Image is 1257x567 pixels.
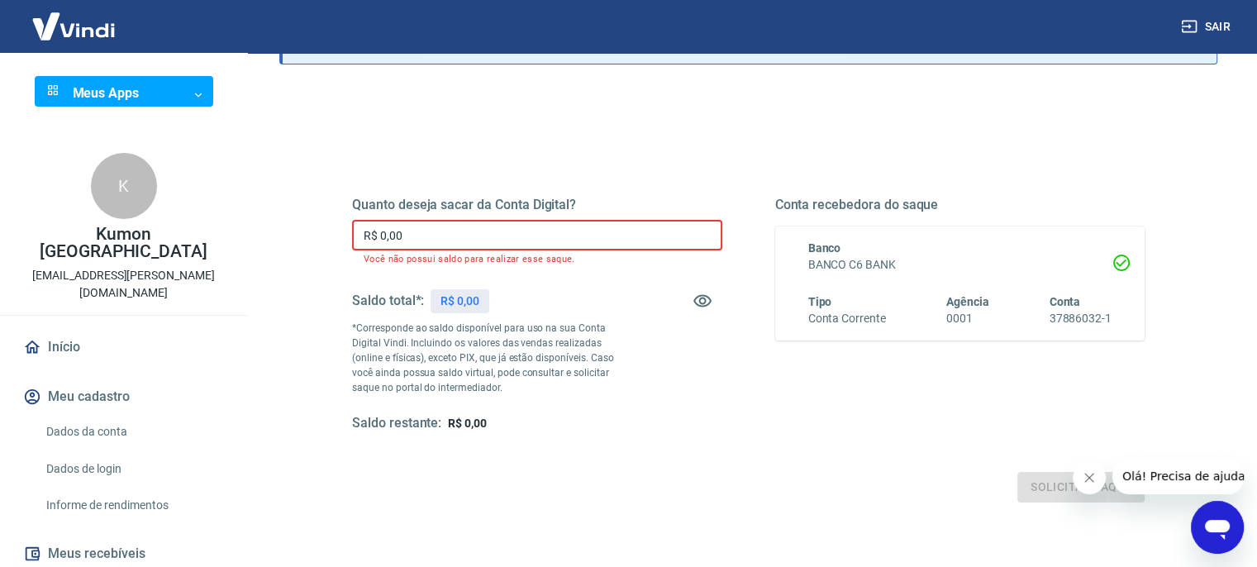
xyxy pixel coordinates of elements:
[1049,310,1112,327] h6: 37886032-1
[946,295,989,308] span: Agência
[13,267,234,302] p: [EMAIL_ADDRESS][PERSON_NAME][DOMAIN_NAME]
[1191,501,1244,554] iframe: Botão para abrir a janela de mensagens
[40,452,227,486] a: Dados de login
[775,197,1145,213] h5: Conta recebedora do saque
[20,1,127,51] img: Vindi
[808,241,841,255] span: Banco
[352,197,722,213] h5: Quanto deseja sacar da Conta Digital?
[440,293,479,310] p: R$ 0,00
[20,329,227,365] a: Início
[352,415,441,432] h5: Saldo restante:
[1112,458,1244,494] iframe: Mensagem da empresa
[364,254,711,264] p: Você não possui saldo para realizar esse saque.
[808,310,886,327] h6: Conta Corrente
[40,488,227,522] a: Informe de rendimentos
[448,417,487,430] span: R$ 0,00
[13,226,234,260] p: Kumon [GEOGRAPHIC_DATA]
[10,12,139,25] span: Olá! Precisa de ajuda?
[40,415,227,449] a: Dados da conta
[352,321,630,395] p: *Corresponde ao saldo disponível para uso na sua Conta Digital Vindi. Incluindo os valores das ve...
[1049,295,1080,308] span: Conta
[946,310,989,327] h6: 0001
[1178,12,1237,42] button: Sair
[352,293,424,309] h5: Saldo total*:
[20,379,227,415] button: Meu cadastro
[91,153,157,219] div: K
[1073,461,1106,494] iframe: Fechar mensagem
[808,256,1112,274] h6: BANCO C6 BANK
[808,295,832,308] span: Tipo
